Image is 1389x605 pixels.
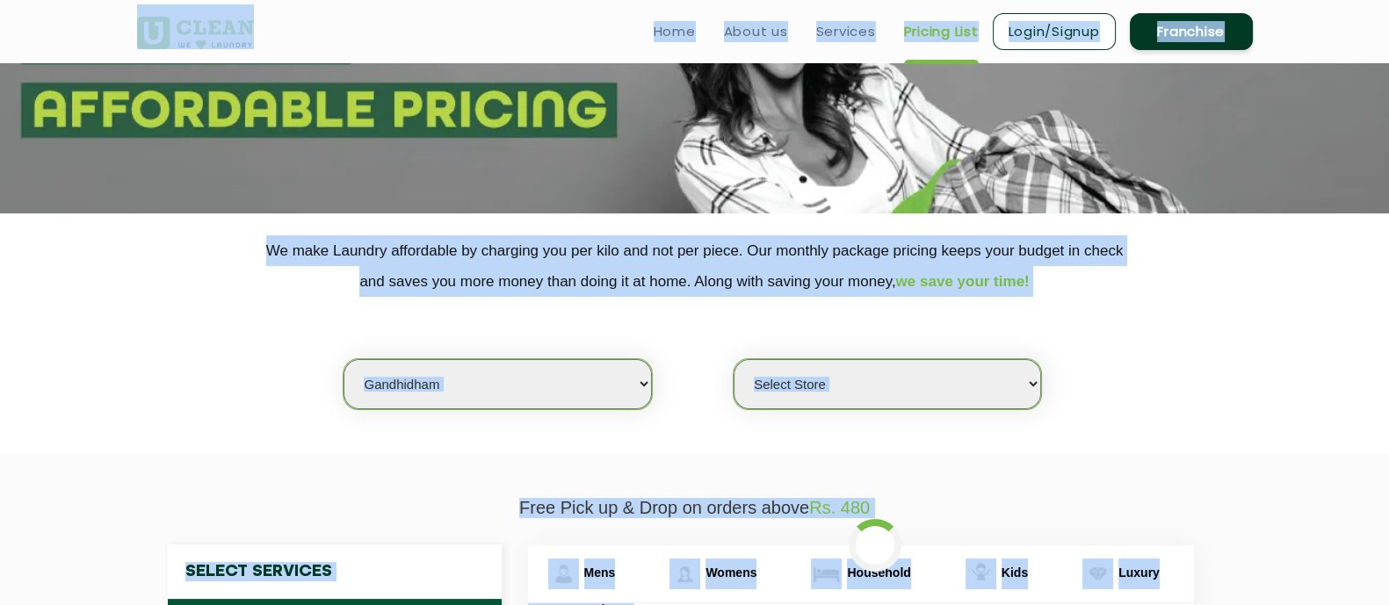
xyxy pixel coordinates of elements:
[1118,565,1160,580] span: Luxury
[168,544,502,599] h4: Select Services
[847,565,910,580] span: Household
[1082,558,1113,589] img: Luxury
[654,21,696,42] a: Home
[993,13,1116,50] a: Login/Signup
[816,21,876,42] a: Services
[809,498,870,517] span: Rs. 480
[137,17,254,49] img: UClean Laundry and Dry Cleaning
[705,565,756,580] span: Womens
[896,273,1030,290] span: we save your time!
[811,558,842,589] img: Household
[137,235,1253,297] p: We make Laundry affordable by charging you per kilo and not per piece. Our monthly package pricin...
[1130,13,1253,50] a: Franchise
[137,498,1253,518] p: Free Pick up & Drop on orders above
[724,21,788,42] a: About us
[966,558,996,589] img: Kids
[669,558,700,589] img: Womens
[584,565,616,580] span: Mens
[1002,565,1028,580] span: Kids
[904,21,979,42] a: Pricing List
[548,558,579,589] img: Mens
